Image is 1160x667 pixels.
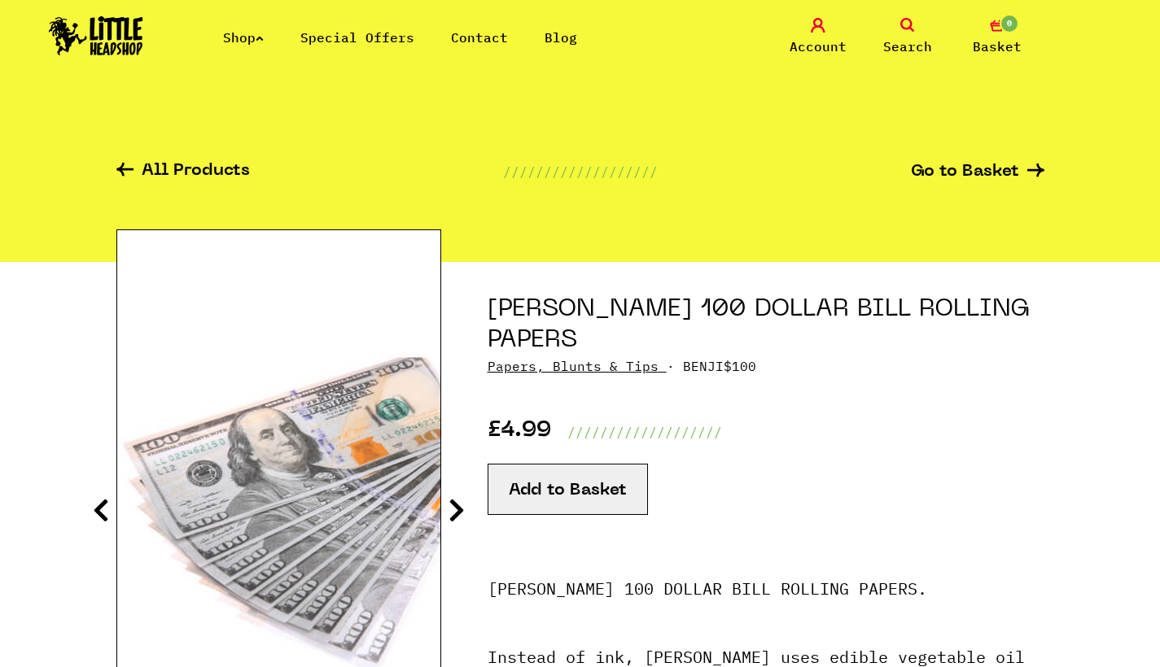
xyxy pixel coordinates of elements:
[488,578,927,599] strong: [PERSON_NAME] 100 DOLLAR BILL ROLLING PAPERS.
[973,37,1022,56] span: Basket
[1000,14,1019,33] span: 0
[488,422,551,442] p: £4.99
[488,358,659,374] a: Papers, Blunts & Tips
[867,18,948,56] a: Search
[300,29,414,46] a: Special Offers
[223,29,264,46] a: Shop
[567,422,722,442] p: ///////////////////
[503,162,658,181] p: ///////////////////
[116,163,250,181] a: All Products
[451,29,508,46] a: Contact
[790,37,847,56] span: Account
[911,163,1044,181] a: Go to Basket
[488,356,1044,376] p: · BENJI$100
[545,29,577,46] a: Blog
[956,18,1038,56] a: 0 Basket
[488,464,648,515] button: Add to Basket
[883,37,932,56] span: Search
[488,294,1044,356] h1: [PERSON_NAME] 100 DOLLAR BILL ROLLING PAPERS
[49,16,143,55] img: Little Head Shop Logo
